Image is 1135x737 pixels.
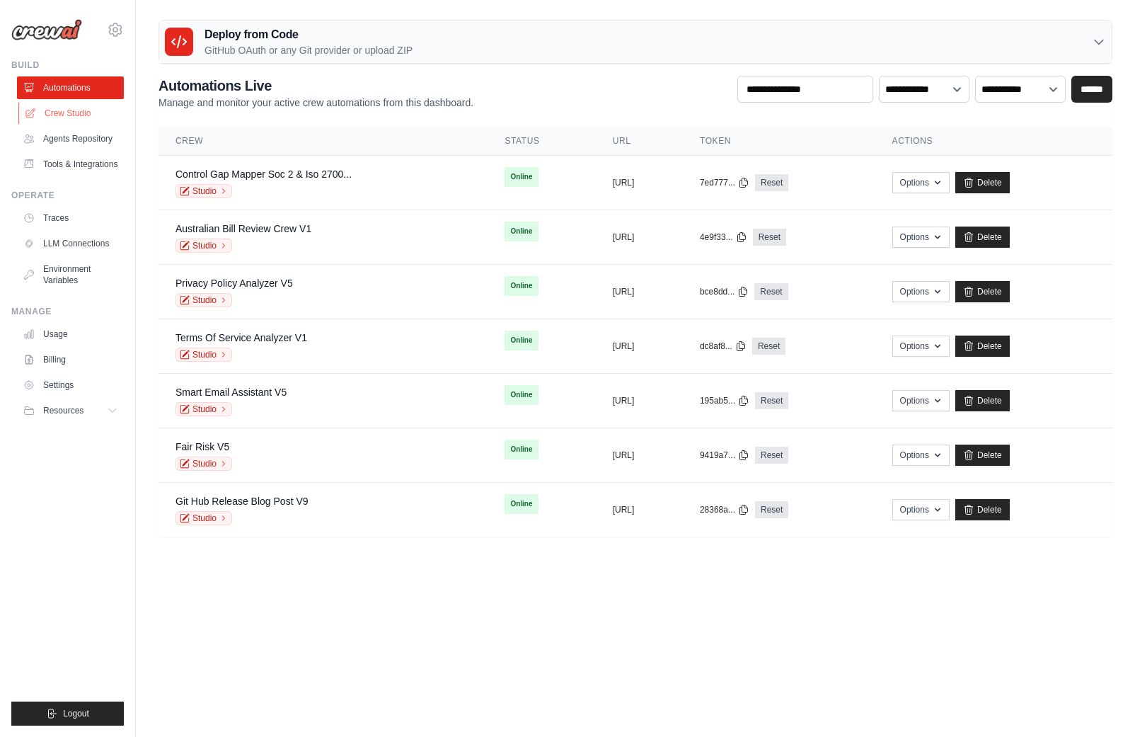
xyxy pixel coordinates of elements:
button: Options [892,499,950,520]
span: Online [505,494,538,514]
button: bce8dd... [700,286,749,297]
p: Manage and monitor your active crew automations from this dashboard. [159,96,473,110]
a: Git Hub Release Blog Post V9 [175,496,309,507]
a: Delete [955,336,1010,357]
button: Options [892,390,950,411]
a: Delete [955,499,1010,520]
div: Manage [11,306,124,317]
th: Crew [159,127,488,156]
button: Options [892,281,950,302]
button: 195ab5... [700,395,749,406]
a: Studio [175,184,232,198]
a: Delete [955,227,1010,248]
button: Options [892,172,950,193]
a: Reset [755,447,788,464]
a: Reset [754,283,788,300]
span: Resources [43,405,83,416]
a: Delete [955,172,1010,193]
a: Terms Of Service Analyzer V1 [175,332,307,343]
h2: Automations Live [159,76,473,96]
a: Usage [17,323,124,345]
a: Tools & Integrations [17,153,124,176]
span: Logout [63,708,89,719]
a: Automations [17,76,124,99]
a: Agents Repository [17,127,124,150]
th: URL [596,127,683,156]
a: Reset [752,338,785,355]
div: Build [11,59,124,71]
a: Smart Email Assistant V5 [175,387,287,398]
a: Reset [755,392,788,409]
button: 4e9f33... [700,232,747,243]
a: Reset [755,174,788,191]
button: 9419a7... [700,450,749,461]
a: Billing [17,348,124,371]
a: LLM Connections [17,232,124,255]
a: Studio [175,457,232,471]
button: Resources [17,399,124,422]
a: Delete [955,445,1010,466]
button: Options [892,445,950,466]
button: 7ed777... [700,177,749,188]
h3: Deploy from Code [204,26,413,43]
div: Operate [11,190,124,201]
th: Status [488,127,595,156]
button: dc8af8... [700,341,747,352]
a: Australian Bill Review Crew V1 [175,223,311,234]
span: Online [505,331,538,350]
a: Reset [755,501,788,518]
span: Online [505,276,538,296]
span: Online [505,385,538,405]
span: Online [505,167,538,187]
a: Environment Variables [17,258,124,292]
img: Logo [11,19,82,40]
a: Studio [175,293,232,307]
span: Online [505,440,538,459]
a: Studio [175,348,232,362]
button: Options [892,227,950,248]
a: Studio [175,239,232,253]
span: Online [505,222,538,241]
a: Settings [17,374,124,396]
a: Delete [955,390,1010,411]
a: Fair Risk V5 [175,441,229,452]
button: Logout [11,702,124,726]
button: 28368a... [700,504,749,515]
a: Delete [955,281,1010,302]
th: Token [683,127,875,156]
a: Reset [753,229,786,246]
button: Options [892,336,950,357]
a: Studio [175,511,232,525]
a: Studio [175,402,232,416]
a: Crew Studio [18,102,125,125]
th: Actions [875,127,1112,156]
p: GitHub OAuth or any Git provider or upload ZIP [204,43,413,57]
a: Control Gap Mapper Soc 2 & Iso 2700... [175,168,352,180]
a: Traces [17,207,124,229]
a: Privacy Policy Analyzer V5 [175,278,293,289]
